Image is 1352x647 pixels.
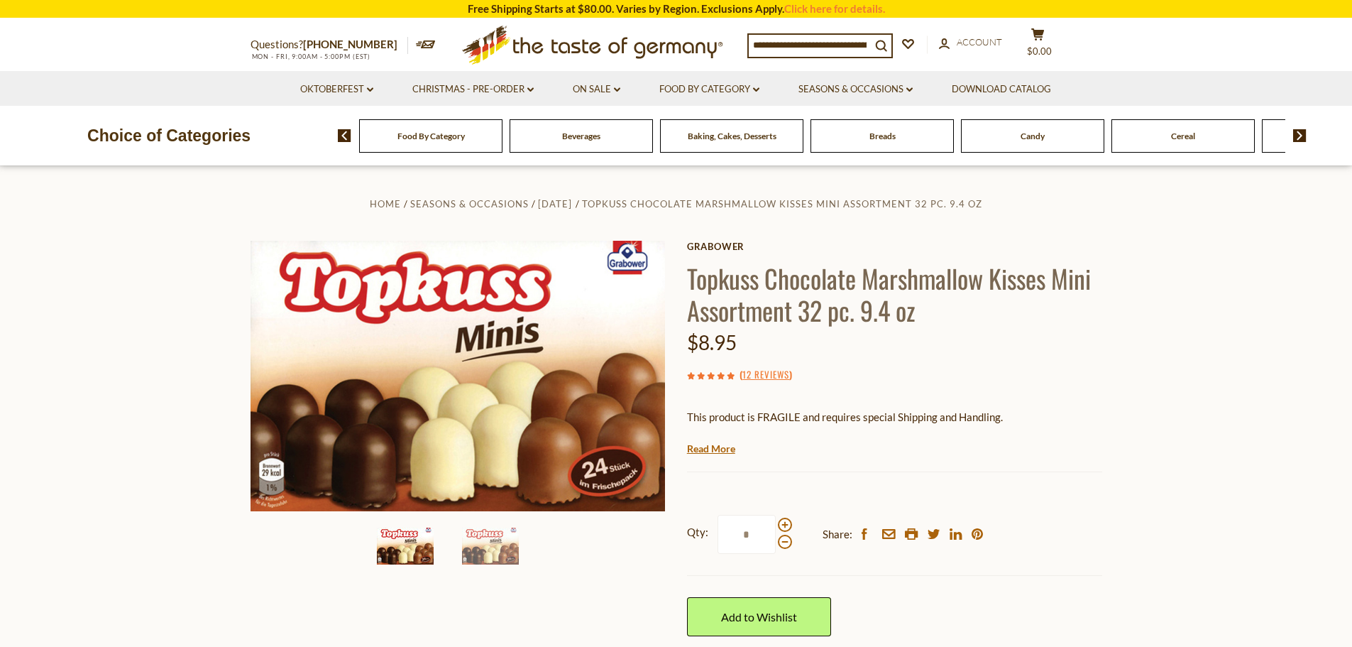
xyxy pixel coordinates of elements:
[687,442,735,456] a: Read More
[1021,131,1045,141] a: Candy
[957,36,1002,48] span: Account
[1171,131,1195,141] a: Cereal
[412,82,534,97] a: Christmas - PRE-ORDER
[823,526,852,543] span: Share:
[377,528,434,565] img: Topkuss Chocolate Marshmellow Kisses (4 units)
[718,515,776,554] input: Qty:
[338,129,351,142] img: previous arrow
[251,53,371,60] span: MON - FRI, 9:00AM - 5:00PM (EST)
[1293,129,1307,142] img: next arrow
[700,437,1102,455] li: We will ship this product in heat-protective, cushioned packaging and ice during warm weather mon...
[687,597,831,636] a: Add to Wishlist
[303,38,397,50] a: [PHONE_NUMBER]
[1017,28,1060,63] button: $0.00
[740,367,792,381] span: ( )
[688,131,776,141] a: Baking, Cakes, Desserts
[687,241,1102,252] a: Grabower
[687,408,1102,426] p: This product is FRAGILE and requires special Shipping and Handling.
[300,82,373,97] a: Oktoberfest
[798,82,913,97] a: Seasons & Occasions
[1027,45,1052,57] span: $0.00
[251,241,666,511] img: Topkuss Chocolate Marshmellow Kisses (4 units)
[939,35,1002,50] a: Account
[742,367,789,383] a: 12 Reviews
[869,131,896,141] a: Breads
[687,330,737,354] span: $8.95
[410,198,529,210] a: Seasons & Occasions
[582,198,982,210] a: Topkuss Chocolate Marshmallow Kisses Mini Assortment 32 pc. 9.4 oz
[687,523,708,541] strong: Qty:
[251,36,408,54] p: Questions?
[397,131,465,141] a: Food By Category
[784,2,885,15] a: Click here for details.
[538,198,572,210] a: [DATE]
[659,82,759,97] a: Food By Category
[687,262,1102,326] h1: Topkuss Chocolate Marshmallow Kisses Mini Assortment 32 pc. 9.4 oz
[370,198,401,210] a: Home
[573,82,620,97] a: On Sale
[462,528,519,565] img: Topkuss Minis Chocolate Kisses in three varieties
[952,82,1051,97] a: Download Catalog
[562,131,600,141] a: Beverages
